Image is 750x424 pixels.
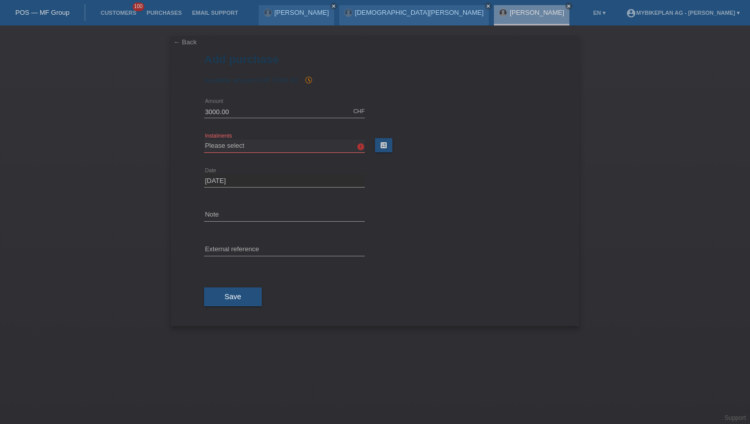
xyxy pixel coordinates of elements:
[588,10,611,16] a: EN ▾
[353,108,365,114] div: CHF
[485,3,492,10] a: close
[510,9,564,16] a: [PERSON_NAME]
[724,414,746,421] a: Support
[141,10,187,16] a: Purchases
[299,76,313,84] span: Since the authorization, a purchase has been added, which influences a future authorization and t...
[133,3,145,11] span: 100
[15,9,69,16] a: POS — MF Group
[565,3,572,10] a: close
[621,10,745,16] a: account_circleMybikeplan AG - [PERSON_NAME] ▾
[224,293,241,301] span: Save
[95,10,141,16] a: Customers
[204,287,262,307] button: Save
[486,4,491,9] i: close
[566,4,571,9] i: close
[173,38,197,46] a: ← Back
[204,53,546,66] h1: Add purchase
[380,141,388,149] i: calculate
[257,76,297,84] span: CHF 3'000.00
[330,3,337,10] a: close
[355,9,484,16] a: [DEMOGRAPHIC_DATA][PERSON_NAME]
[357,143,365,151] i: error
[626,8,636,18] i: account_circle
[375,138,392,152] a: calculate
[187,10,243,16] a: Email Support
[331,4,336,9] i: close
[204,76,546,84] div: Available amount:
[305,76,313,84] i: history_toggle_off
[274,9,329,16] a: [PERSON_NAME]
